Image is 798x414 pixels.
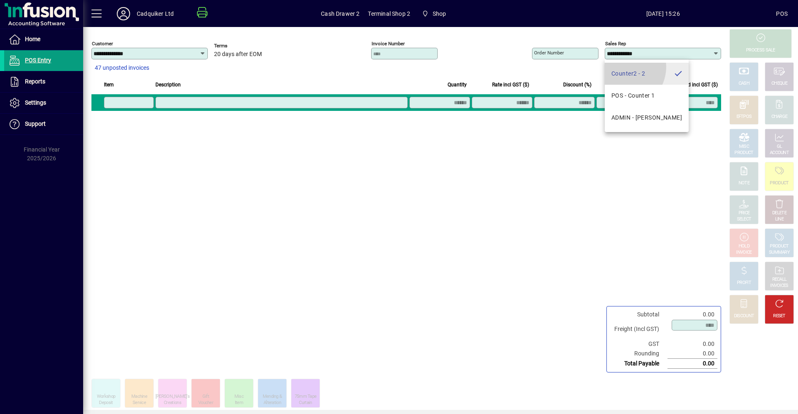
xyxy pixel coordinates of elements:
[737,280,751,286] div: PROFIT
[214,43,264,49] span: Terms
[637,80,654,89] span: GST ($)
[133,400,146,406] div: Service
[605,41,626,47] mat-label: Sales rep
[734,313,754,319] div: DISCOUNT
[4,71,83,92] a: Reports
[770,283,788,289] div: INVOICES
[92,41,113,47] mat-label: Customer
[155,80,181,89] span: Description
[164,400,181,406] div: Creations
[99,400,113,406] div: Deposit
[739,243,749,250] div: HOLD
[97,394,115,400] div: Workshop
[667,359,717,369] td: 0.00
[263,394,282,400] div: Mending &
[739,144,749,150] div: MISC
[25,78,45,85] span: Reports
[770,150,789,156] div: ACCOUNT
[737,216,751,223] div: SELECT
[736,250,751,256] div: INVOICE
[25,57,51,64] span: POS Entry
[739,81,749,87] div: CASH
[769,250,790,256] div: SUMMARY
[110,6,137,21] button: Profile
[770,243,788,250] div: PRODUCT
[419,6,449,21] span: Shop
[734,150,753,156] div: PRODUCT
[4,93,83,113] a: Settings
[746,47,775,54] div: PROCESS SALE
[775,216,783,223] div: LINE
[492,80,529,89] span: Rate incl GST ($)
[776,7,788,20] div: POS
[667,349,717,359] td: 0.00
[675,80,718,89] span: Extend incl GST ($)
[667,310,717,319] td: 0.00
[448,80,467,89] span: Quantity
[736,114,752,120] div: EFTPOS
[299,400,312,406] div: Curtain
[777,144,782,150] div: GL
[25,99,46,106] span: Settings
[739,180,749,186] div: NOTE
[771,114,788,120] div: CHARGE
[202,394,209,400] div: Gift
[4,114,83,135] a: Support
[368,7,410,20] span: Terminal Shop 2
[772,210,786,216] div: DELETE
[295,394,317,400] div: 75mm Tape
[137,7,174,20] div: Cadquiker Ltd
[610,359,667,369] td: Total Payable
[772,277,787,283] div: RECALL
[433,7,446,20] span: Shop
[770,180,788,186] div: PRODUCT
[234,394,244,400] div: Misc
[214,51,262,58] span: 20 days after EOM
[667,339,717,349] td: 0.00
[773,313,786,319] div: RESET
[610,339,667,349] td: GST
[264,400,281,406] div: Alteration
[372,41,405,47] mat-label: Invoice number
[610,349,667,359] td: Rounding
[563,80,591,89] span: Discount (%)
[131,394,147,400] div: Machine
[771,81,787,87] div: CHEQUE
[4,29,83,50] a: Home
[610,310,667,319] td: Subtotal
[25,36,40,42] span: Home
[321,7,360,20] span: Cash Drawer 2
[95,64,149,72] span: 47 unposted invoices
[610,319,667,339] td: Freight (Incl GST)
[25,120,46,127] span: Support
[550,7,776,20] span: [DATE] 15:26
[91,61,153,76] button: 47 unposted invoices
[235,400,243,406] div: Item
[104,80,114,89] span: Item
[739,210,750,216] div: PRICE
[534,50,564,56] mat-label: Order number
[198,400,213,406] div: Voucher
[155,394,190,400] div: [PERSON_NAME]'s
